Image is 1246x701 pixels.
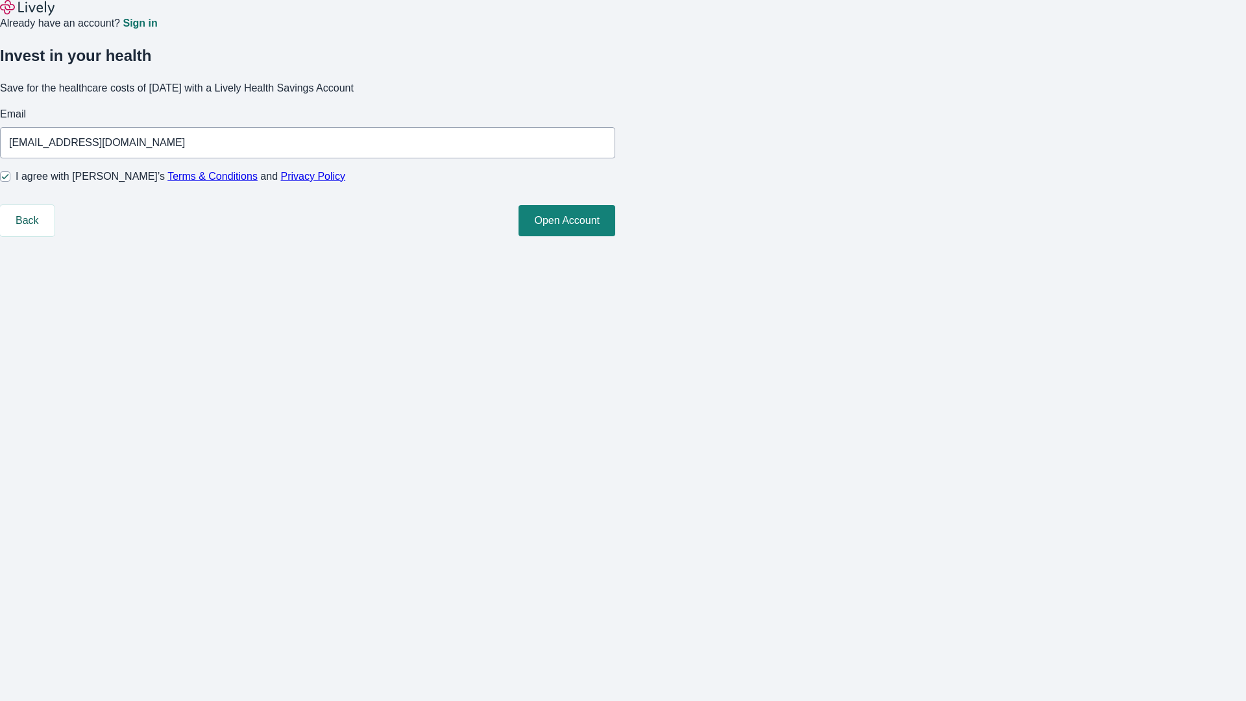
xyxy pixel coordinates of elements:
button: Open Account [519,205,615,236]
a: Sign in [123,18,157,29]
a: Privacy Policy [281,171,346,182]
a: Terms & Conditions [167,171,258,182]
span: I agree with [PERSON_NAME]’s and [16,169,345,184]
